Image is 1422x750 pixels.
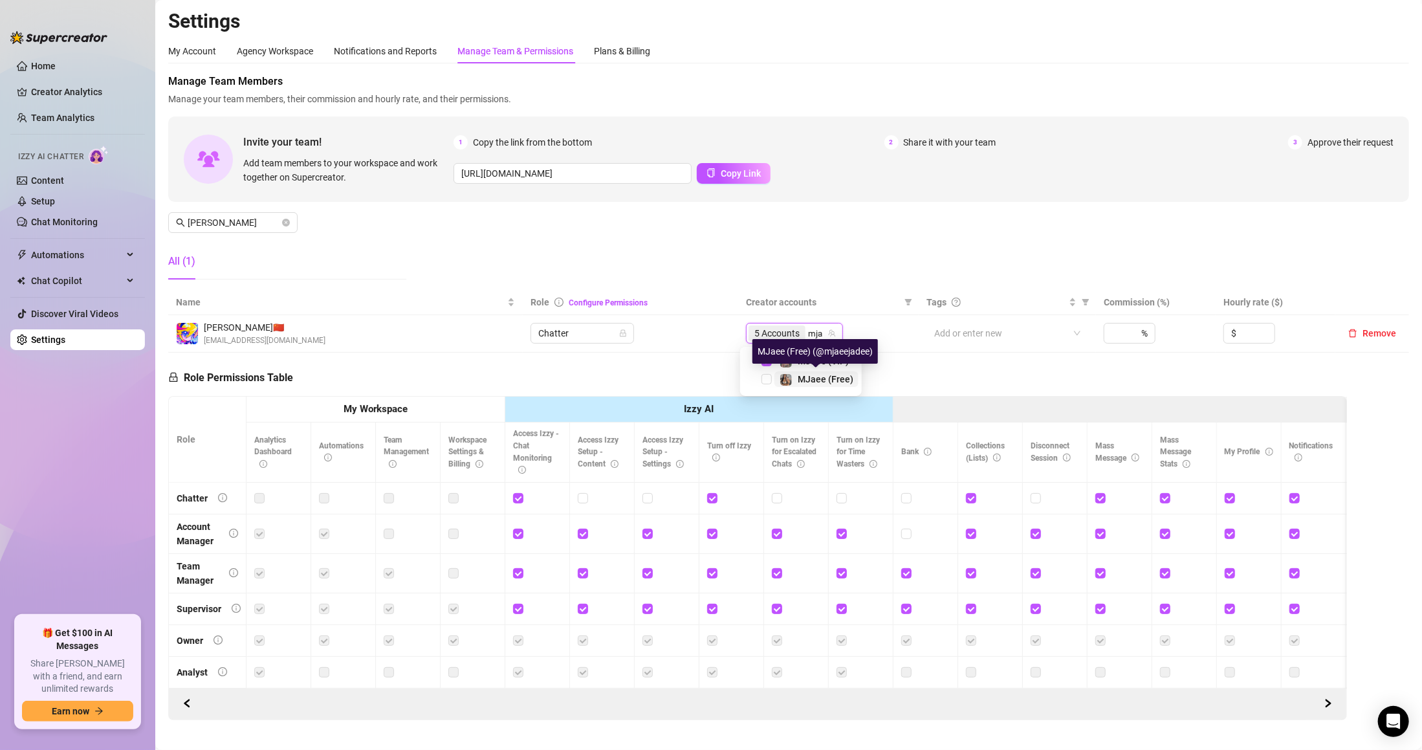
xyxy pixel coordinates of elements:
[754,326,800,340] span: 5 Accounts
[952,298,961,307] span: question-circle
[749,325,805,341] span: 5 Accounts
[22,657,133,696] span: Share [PERSON_NAME] with a friend, and earn unlimited rewards
[870,460,877,468] span: info-circle
[554,298,563,307] span: info-circle
[254,436,292,469] span: Analytics Dashboard
[619,329,627,337] span: lock
[454,135,468,149] span: 1
[611,460,618,468] span: info-circle
[902,292,915,312] span: filter
[578,436,618,469] span: Access Izzy Setup - Content
[31,245,123,265] span: Automations
[706,168,716,177] span: copy
[22,701,133,722] button: Earn nowarrow-right
[1362,328,1396,338] span: Remove
[1183,460,1190,468] span: info-circle
[473,135,592,149] span: Copy the link from the bottom
[31,270,123,291] span: Chat Copilot
[1216,290,1335,315] th: Hourly rate ($)
[31,113,94,123] a: Team Analytics
[213,635,223,645] span: info-circle
[966,441,1005,463] span: Collections (Lists)
[384,436,429,469] span: Team Management
[712,454,720,461] span: info-circle
[513,429,559,475] span: Access Izzy - Chat Monitoring
[229,568,238,577] span: info-circle
[901,447,932,456] span: Bank
[926,295,946,309] span: Tags
[168,290,523,315] th: Name
[518,466,526,474] span: info-circle
[837,436,880,469] span: Turn on Izzy for Time Wasters
[594,44,650,58] div: Plans & Billing
[569,298,648,307] a: Configure Permissions
[176,295,505,309] span: Name
[676,460,684,468] span: info-circle
[772,436,816,469] span: Turn on Izzy for Escalated Chats
[780,374,792,386] img: MJaee (Free)
[169,397,246,483] th: Role
[168,370,293,386] h5: Role Permissions Table
[31,309,118,319] a: Discover Viral Videos
[232,604,241,613] span: info-circle
[448,436,487,469] span: Workspace Settings & Billing
[243,156,448,184] span: Add team members to your workspace and work together on Supercreator.
[319,441,364,463] span: Automations
[1318,694,1339,714] button: Scroll Backward
[188,215,279,230] input: Search members
[797,460,805,468] span: info-circle
[22,627,133,652] span: 🎁 Get $100 in AI Messages
[259,460,267,468] span: info-circle
[531,297,549,307] span: Role
[204,320,325,335] span: [PERSON_NAME] 🇨🇳
[18,151,83,163] span: Izzy AI Chatter
[904,298,912,306] span: filter
[177,323,198,344] img: Juna
[168,92,1409,106] span: Manage your team members, their commission and hourly rate, and their permissions.
[344,403,408,415] strong: My Workspace
[168,74,1409,89] span: Manage Team Members
[168,254,195,269] div: All (1)
[177,602,221,616] div: Supervisor
[1225,447,1273,456] span: My Profile
[177,694,197,714] button: Scroll Forward
[707,441,751,463] span: Turn off Izzy
[218,667,227,676] span: info-circle
[1095,441,1139,463] span: Mass Message
[229,529,238,538] span: info-circle
[457,44,573,58] div: Manage Team & Permissions
[168,44,216,58] div: My Account
[177,634,203,648] div: Owner
[168,9,1409,34] h2: Settings
[1378,706,1409,737] div: Open Intercom Messenger
[1079,292,1092,312] span: filter
[94,707,104,716] span: arrow-right
[182,699,191,708] span: left
[1295,454,1302,461] span: info-circle
[218,493,227,502] span: info-circle
[476,460,483,468] span: info-circle
[752,339,878,364] div: MJaee (Free) (@mjaeejadee)
[1343,325,1401,341] button: Remove
[237,44,313,58] div: Agency Workspace
[177,520,219,548] div: Account Manager
[31,335,65,345] a: Settings
[334,44,437,58] div: Notifications and Reports
[17,250,27,260] span: thunderbolt
[1132,454,1139,461] span: info-circle
[884,135,899,149] span: 2
[10,31,107,44] img: logo-BBDzfeDw.svg
[31,61,56,71] a: Home
[282,219,290,226] button: close-circle
[389,460,397,468] span: info-circle
[89,146,109,164] img: AI Chatter
[31,175,64,186] a: Content
[204,335,325,347] span: [EMAIL_ADDRESS][DOMAIN_NAME]
[31,196,55,206] a: Setup
[684,403,714,415] strong: Izzy AI
[1324,699,1333,708] span: right
[828,329,836,337] span: team
[746,295,899,309] span: Creator accounts
[1160,436,1191,469] span: Mass Message Stats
